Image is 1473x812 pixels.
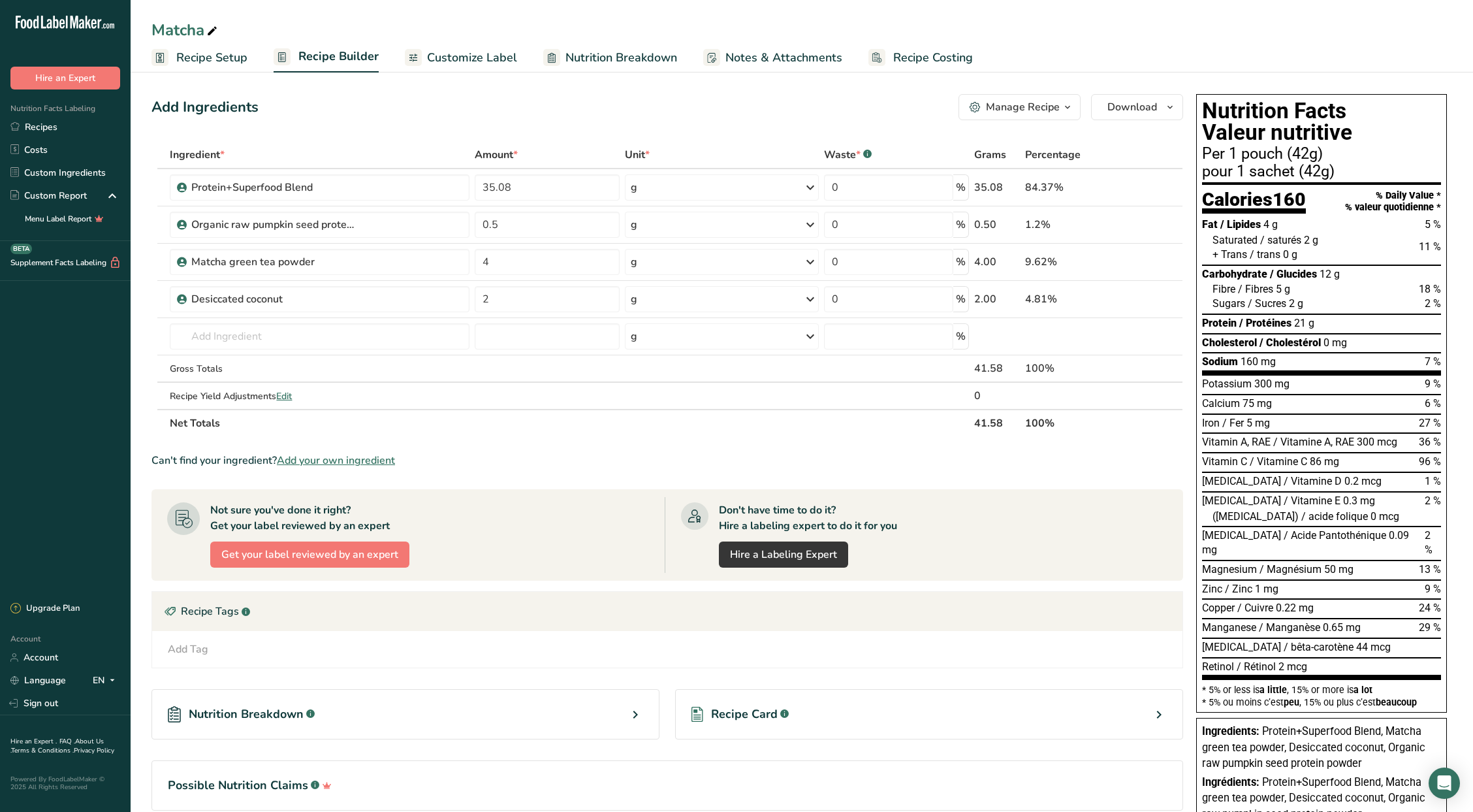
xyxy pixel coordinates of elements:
span: / trans [1250,248,1280,261]
span: / Zinc [1225,583,1252,595]
div: 35.08 [974,180,1020,195]
div: g [631,180,637,195]
span: [MEDICAL_DATA] [1202,641,1281,653]
div: 0.50 [974,217,1020,233]
span: / Vitamine E [1284,495,1340,507]
a: Hire an Expert . [10,737,57,746]
span: Saturated [1212,234,1258,246]
div: 1.2% [1025,217,1121,233]
div: Organic raw pumpkin seed protein powder [191,217,355,233]
div: Gross Totals [170,362,469,376]
span: Ingredient [170,147,225,163]
span: 36 % [1419,436,1441,448]
span: / bêta-carotène [1284,641,1354,653]
div: g [631,254,637,270]
div: Add Ingredients [151,97,259,118]
span: 5 g [1276,283,1290,295]
span: / Protéines [1239,317,1291,329]
div: Add Tag [168,641,208,657]
span: / Vitamine C [1250,455,1307,468]
span: Add your own ingredient [277,453,395,468]
span: / Glucides [1270,268,1317,280]
span: a lot [1354,685,1372,695]
div: 41.58 [974,361,1020,376]
span: 0 mg [1323,336,1347,349]
span: 9 % [1425,583,1441,595]
section: * 5% or less is , 15% or more is [1202,680,1441,707]
span: Cholesterol [1202,336,1257,349]
span: / Vitamine A, RAE [1273,436,1354,448]
div: pour 1 sachet (42g) [1202,164,1441,180]
span: Potassium [1202,378,1252,390]
div: Matcha green tea powder [191,254,355,270]
span: ([MEDICAL_DATA]) [1212,510,1299,523]
span: Sodium [1202,355,1238,368]
span: beaucoup [1376,697,1417,707]
div: % Daily Value * % valeur quotidienne * [1345,190,1441,213]
div: Don't have time to do it? Hire a labeling expert to do it for you [719,502,897,534]
h1: Possible Nutrition Claims [168,777,1167,794]
input: Add Ingredient [170,323,469,349]
span: 96 % [1419,455,1441,468]
span: 13 % [1419,563,1441,576]
div: * 5% ou moins c’est , 15% ou plus c’est [1202,698,1441,707]
span: 1 mg [1255,583,1278,595]
span: Retinol [1202,660,1234,673]
span: 86 mg [1310,455,1339,468]
a: Terms & Conditions . [11,746,74,755]
span: 2 g [1289,297,1303,310]
a: About Us . [10,737,104,755]
span: / Vitamine D [1284,475,1342,487]
span: Manganese [1202,621,1256,634]
span: 2 mcg [1278,660,1307,673]
a: Recipe Builder [274,42,379,73]
h1: Nutrition Facts Valeur nutritive [1202,100,1441,144]
span: 160 mg [1241,355,1276,368]
a: Nutrition Breakdown [543,43,677,73]
span: 0.22 mg [1276,602,1314,614]
span: 300 mcg [1357,436,1397,448]
span: 0.3 mg [1343,495,1375,507]
span: / saturés [1260,234,1301,246]
button: Get your label reviewed by an expert [210,542,409,568]
span: Edit [276,390,292,402]
th: 100% [1022,409,1124,436]
a: Customize Label [405,43,517,73]
span: / Cuivre [1237,602,1273,614]
div: Not sure you've done it right? Get your label reviewed by an expert [210,502,390,534]
span: Customize Label [427,49,517,67]
span: Unit [625,147,650,163]
a: Language [10,669,66,692]
span: Notes & Attachments [725,49,842,67]
button: Manage Recipe [958,94,1081,120]
span: / Magnésium [1259,563,1322,576]
span: 2 % [1425,529,1433,556]
div: EN [93,673,120,689]
span: Protein [1202,317,1237,329]
span: 18 % [1419,283,1441,295]
span: Vitamin C [1202,455,1247,468]
span: / Sucres [1248,297,1286,310]
a: Recipe Costing [868,43,973,73]
span: 0 mcg [1370,510,1399,523]
div: 4.00 [974,254,1020,270]
div: 9.62% [1025,254,1121,270]
div: Protein+Superfood Blend [191,180,355,195]
span: Vitamin A, RAE [1202,436,1271,448]
span: 24 % [1419,602,1441,614]
span: Copper [1202,602,1235,614]
span: Sugars [1212,297,1245,310]
div: Recipe Yield Adjustments [170,389,469,403]
div: g [631,329,637,344]
span: a little [1259,685,1287,695]
span: 12 g [1320,268,1340,280]
span: 9 % [1425,378,1441,390]
span: / acide folique [1301,510,1368,523]
button: Hire an Expert [10,67,120,89]
span: 29 % [1419,621,1441,634]
span: Calcium [1202,397,1240,410]
span: Nutrition Breakdown [565,49,677,67]
div: Desiccated coconut [191,291,355,307]
div: Custom Report [10,189,87,203]
div: Open Intercom Messenger [1429,768,1460,799]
